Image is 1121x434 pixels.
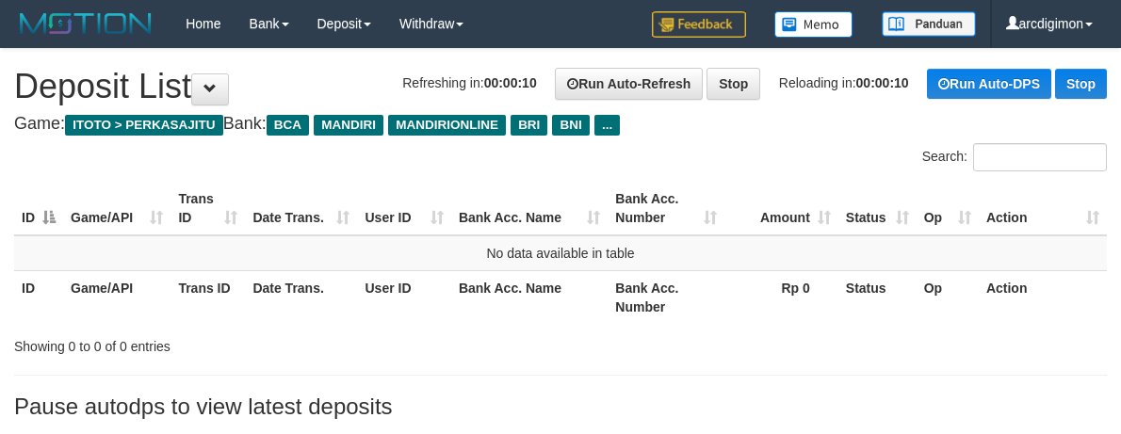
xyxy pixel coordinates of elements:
th: Date Trans. [245,270,357,324]
span: Refreshing in: [402,75,536,90]
h3: Pause autodps to view latest deposits [14,394,1107,419]
th: Game/API [63,270,171,324]
a: Run Auto-DPS [927,69,1051,99]
th: Date Trans.: activate to sort column ascending [245,182,357,235]
th: Action: activate to sort column ascending [979,182,1107,235]
img: Feedback.jpg [652,11,746,38]
a: Run Auto-Refresh [555,68,703,100]
img: panduan.png [882,11,976,37]
th: Trans ID: activate to sort column ascending [171,182,245,235]
th: Trans ID [171,270,245,324]
th: Bank Acc. Name [451,270,608,324]
th: Op [917,270,979,324]
a: Stop [707,68,760,100]
th: Status: activate to sort column ascending [838,182,917,235]
label: Search: [922,143,1107,171]
th: Bank Acc. Number [608,270,723,324]
img: MOTION_logo.png [14,9,157,38]
span: BCA [267,115,309,136]
span: MANDIRI [314,115,383,136]
a: Stop [1055,69,1107,99]
th: ID: activate to sort column descending [14,182,63,235]
th: Game/API: activate to sort column ascending [63,182,171,235]
th: User ID [357,270,450,324]
input: Search: [973,143,1107,171]
span: BNI [552,115,589,136]
th: Status [838,270,917,324]
th: Bank Acc. Number: activate to sort column ascending [608,182,723,235]
th: Rp 0 [724,270,838,324]
h1: Deposit List [14,68,1107,105]
h4: Game: Bank: [14,115,1107,134]
td: No data available in table [14,235,1107,271]
span: BRI [511,115,547,136]
span: ... [594,115,620,136]
th: Op: activate to sort column ascending [917,182,979,235]
strong: 00:00:10 [856,75,909,90]
th: Action [979,270,1107,324]
span: ITOTO > PERKASAJITU [65,115,223,136]
img: Button%20Memo.svg [774,11,853,38]
span: Reloading in: [779,75,909,90]
th: Bank Acc. Name: activate to sort column ascending [451,182,608,235]
th: Amount: activate to sort column ascending [724,182,838,235]
div: Showing 0 to 0 of 0 entries [14,330,453,356]
span: MANDIRIONLINE [388,115,506,136]
th: ID [14,270,63,324]
th: User ID: activate to sort column ascending [357,182,450,235]
strong: 00:00:10 [484,75,537,90]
